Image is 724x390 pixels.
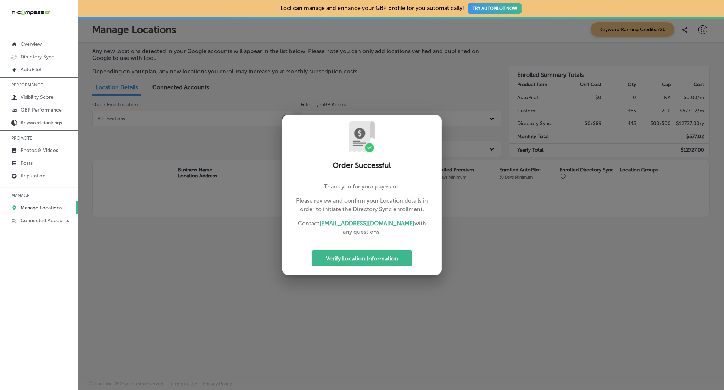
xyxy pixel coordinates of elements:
[312,250,412,266] button: Verify Location Information
[294,219,430,236] p: Contact with any questions.
[11,9,50,16] img: 660ab0bf-5cc7-4cb8-ba1c-48b5ae0f18e60NCTV_CLogo_TV_Black_-500x88.png
[21,173,45,179] p: Reputation
[21,41,42,47] p: Overview
[21,147,58,153] p: Photos & Videos
[346,121,378,153] img: UryPoqUmSj4VC2ZdTn7sJzIzWBea8n9D3djSW0VNpAAAAABJRU5ErkJggg==
[21,67,42,73] p: AutoPilot
[294,197,430,214] p: Please review and confirm your Location details in order to initiate the Directory Sync enrollment.
[319,220,414,227] a: [EMAIL_ADDRESS][DOMAIN_NAME]
[291,161,433,170] h2: Order Successful
[21,107,62,113] p: GBP Performance
[468,3,522,14] button: TRY AUTOPILOT NOW
[21,160,33,166] p: Posts
[21,94,54,100] p: Visibility Score
[21,54,54,60] p: Directory Sync
[21,205,62,211] p: Manage Locations
[21,217,69,224] p: Connected Accounts
[21,120,62,126] p: Keyword Rankings
[294,182,430,191] p: Thank you for your payment.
